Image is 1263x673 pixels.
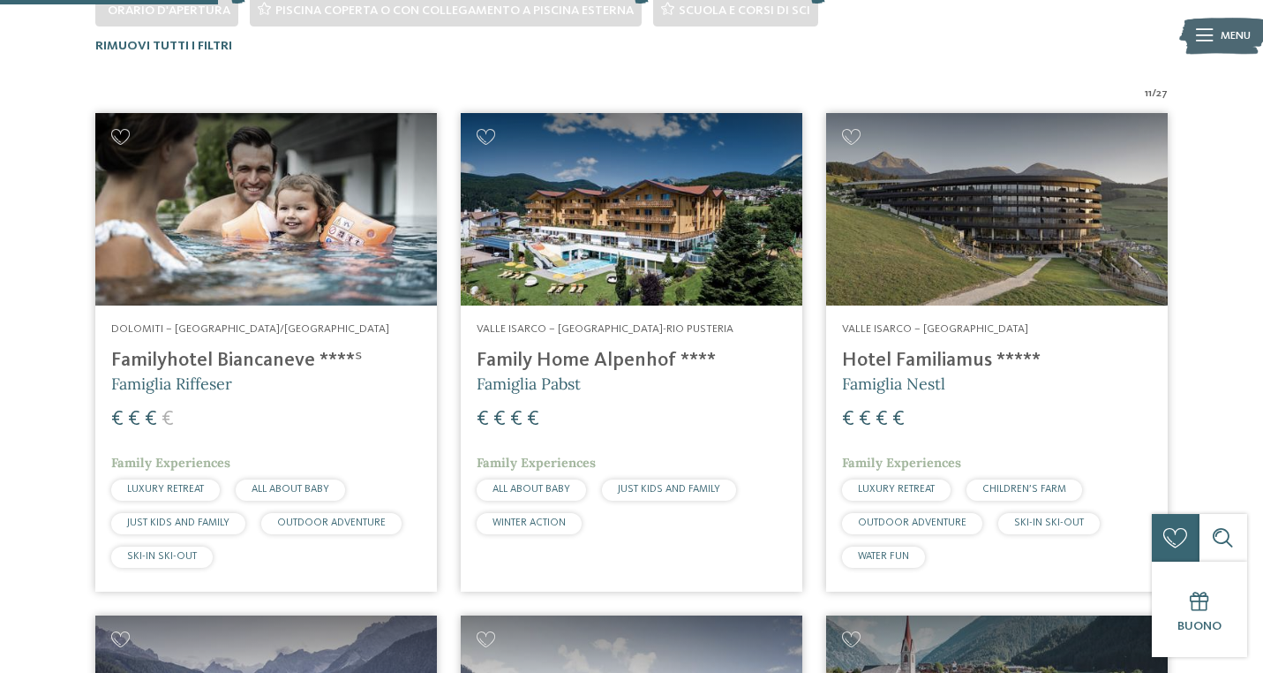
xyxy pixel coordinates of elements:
span: Rimuovi tutti i filtri [95,40,232,52]
span: Buono [1177,620,1222,632]
span: Valle Isarco – [GEOGRAPHIC_DATA]-Rio Pusteria [477,323,733,335]
span: Family Experiences [477,455,596,471]
span: CHILDREN’S FARM [982,484,1066,495]
a: Buono [1152,562,1247,657]
span: WINTER ACTION [492,518,566,528]
span: Famiglia Pabst [477,374,581,394]
h4: Familyhotel Biancaneve ****ˢ [111,349,421,373]
span: 27 [1156,86,1168,102]
span: € [145,409,157,430]
span: Scuola e corsi di sci [679,4,810,17]
a: Cercate un hotel per famiglie? Qui troverete solo i migliori! Dolomiti – [GEOGRAPHIC_DATA]/[GEOGR... [95,113,437,592]
span: SKI-IN SKI-OUT [1014,518,1084,528]
span: Valle Isarco – [GEOGRAPHIC_DATA] [842,323,1028,335]
span: WATER FUN [858,551,909,562]
span: € [162,409,174,430]
span: LUXURY RETREAT [858,484,935,495]
a: Cercate un hotel per famiglie? Qui troverete solo i migliori! Valle Isarco – [GEOGRAPHIC_DATA] Ho... [826,113,1168,592]
span: € [510,409,522,430]
span: € [876,409,888,430]
span: Dolomiti – [GEOGRAPHIC_DATA]/[GEOGRAPHIC_DATA] [111,323,389,335]
span: 11 [1145,86,1152,102]
span: JUST KIDS AND FAMILY [127,518,229,528]
h4: Family Home Alpenhof **** [477,349,786,373]
span: € [859,409,871,430]
span: Family Experiences [842,455,961,471]
span: SKI-IN SKI-OUT [127,551,197,562]
span: ALL ABOUT BABY [492,484,570,495]
span: € [111,409,124,430]
span: Piscina coperta o con collegamento a piscina esterna [275,4,634,17]
img: Cercate un hotel per famiglie? Qui troverete solo i migliori! [826,113,1168,306]
span: / [1152,86,1156,102]
img: Family Home Alpenhof **** [461,113,802,306]
span: LUXURY RETREAT [127,484,204,495]
span: ALL ABOUT BABY [252,484,329,495]
span: Famiglia Riffeser [111,374,232,394]
span: Orario d'apertura [108,4,230,17]
span: € [842,409,854,430]
span: JUST KIDS AND FAMILY [618,484,720,495]
span: € [493,409,506,430]
span: € [477,409,489,430]
a: Cercate un hotel per famiglie? Qui troverete solo i migliori! Valle Isarco – [GEOGRAPHIC_DATA]-Ri... [461,113,802,592]
span: € [892,409,905,430]
span: Famiglia Nestl [842,374,945,394]
span: € [128,409,140,430]
span: OUTDOOR ADVENTURE [858,518,966,528]
span: OUTDOOR ADVENTURE [277,518,386,528]
img: Cercate un hotel per famiglie? Qui troverete solo i migliori! [95,113,437,306]
span: € [527,409,539,430]
span: Family Experiences [111,455,230,471]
